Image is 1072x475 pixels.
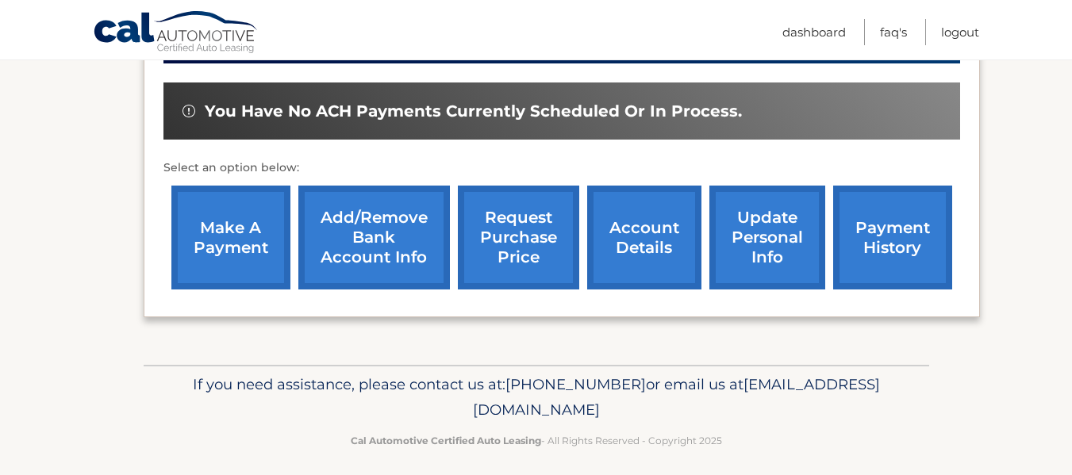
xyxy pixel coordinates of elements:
[587,186,701,289] a: account details
[205,102,742,121] span: You have no ACH payments currently scheduled or in process.
[171,186,290,289] a: make a payment
[298,186,450,289] a: Add/Remove bank account info
[941,19,979,45] a: Logout
[163,159,960,178] p: Select an option below:
[505,375,646,393] span: [PHONE_NUMBER]
[880,19,907,45] a: FAQ's
[154,432,919,449] p: - All Rights Reserved - Copyright 2025
[93,10,259,56] a: Cal Automotive
[351,435,541,446] strong: Cal Automotive Certified Auto Leasing
[782,19,846,45] a: Dashboard
[183,105,195,117] img: alert-white.svg
[833,186,952,289] a: payment history
[458,186,579,289] a: request purchase price
[709,186,825,289] a: update personal info
[154,372,919,423] p: If you need assistance, please contact us at: or email us at
[473,375,880,419] span: [EMAIL_ADDRESS][DOMAIN_NAME]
